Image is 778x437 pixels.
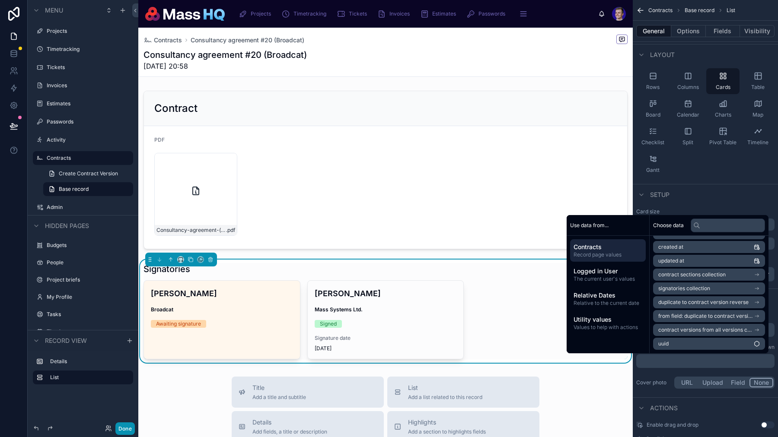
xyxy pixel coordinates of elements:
span: Add a list related to this record [408,394,482,401]
button: TitleAdd a title and subtitle [232,377,384,408]
label: Card size [636,208,660,215]
span: Calendar [677,111,699,118]
span: Actions [650,404,678,412]
h1: Signatories [143,263,190,275]
div: scrollable content [232,4,598,23]
label: Admin [47,204,131,211]
img: App logo [145,7,225,21]
span: Logged in User [574,267,642,275]
div: scrollable content [567,236,649,338]
button: Gantt [636,151,670,177]
label: Invoices [47,82,131,89]
span: Estimates [432,10,456,17]
h1: Consultancy agreement #20 (Broadcat) [143,49,307,61]
span: Add a title and subtitle [252,394,306,401]
span: Pivot Table [709,139,737,146]
button: Done [115,422,135,435]
span: Timetracking [293,10,326,17]
label: My Profile [47,294,131,301]
span: Record view [45,336,87,345]
span: Split [682,139,693,146]
span: Relative Dates [574,291,642,300]
div: Awaiting signature [156,320,201,328]
label: Estimates [47,100,131,107]
button: Fields [706,25,740,37]
a: Tickets [334,6,373,22]
span: [DATE] [315,345,457,352]
label: Timetracking [47,46,131,53]
label: Activity [47,136,131,143]
label: Budgets [47,242,131,249]
span: Consultancy agreement #20 (Broadcat) [191,36,304,44]
label: Details [50,358,130,365]
button: Board [636,96,670,122]
div: Signed [320,320,337,328]
button: ListAdd a list related to this record [387,377,539,408]
span: Create Contract Version [59,170,118,177]
button: URL [676,378,698,387]
span: Projects [251,10,271,17]
button: Calendar [671,96,705,122]
span: Cards [716,84,730,91]
button: Visibility [740,25,775,37]
span: Add fields, a title or description [252,428,327,435]
a: Create Contract Version [43,167,133,180]
span: Gantt [646,167,660,174]
span: Layout [650,51,675,59]
label: People [47,259,131,266]
h4: [PERSON_NAME] [151,288,293,299]
button: Cards [706,68,740,94]
a: Project briefs [47,276,131,283]
button: Upload [698,378,727,387]
span: Details [252,418,327,427]
strong: Broadcat [151,306,173,313]
span: Board [646,111,660,118]
span: Record page values [574,251,642,258]
span: Highlights [408,418,486,427]
label: Timelogs [47,328,131,335]
span: Relative to the current date [574,300,642,307]
a: Contracts [143,36,182,44]
button: Checklist [636,123,670,149]
label: Projects [47,28,131,35]
span: Hidden pages [45,222,89,230]
span: Contracts [574,243,642,251]
a: Invoices [375,6,416,22]
span: Tickets [349,10,367,17]
span: List [408,383,482,392]
button: Columns [671,68,705,94]
h4: [PERSON_NAME] [315,288,457,299]
label: Contracts [47,155,128,161]
a: Passwords [464,6,511,22]
label: Tasks [47,311,131,318]
span: Utility values [574,315,642,324]
label: Passwords [47,118,131,125]
a: Estimates [418,6,462,22]
a: Timetracking [279,6,332,22]
button: Pivot Table [706,123,740,149]
span: Base record [59,186,89,193]
span: Charts [715,111,731,118]
span: Columns [677,84,699,91]
a: Tickets [47,64,131,71]
span: Base record [685,7,714,14]
button: Split [671,123,705,149]
span: Map [752,111,763,118]
button: Charts [706,96,740,122]
div: scrollable content [28,351,138,393]
span: Menu [45,6,63,15]
span: Setup [650,190,670,199]
span: Rows [646,84,660,91]
button: Map [741,96,775,122]
span: Table [751,84,765,91]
